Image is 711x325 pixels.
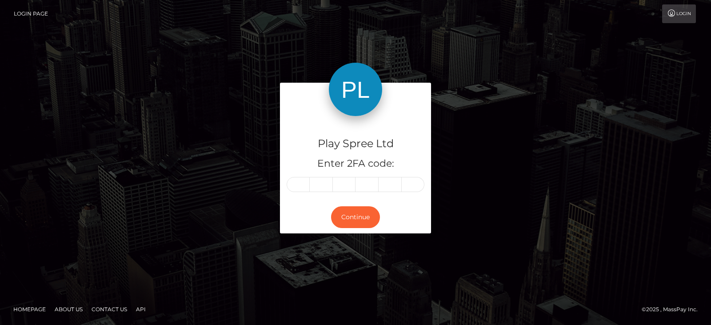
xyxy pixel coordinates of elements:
[329,63,382,116] img: Play Spree Ltd
[662,4,696,23] a: Login
[88,302,131,316] a: Contact Us
[331,206,380,228] button: Continue
[642,305,704,314] div: © 2025 , MassPay Inc.
[14,4,48,23] a: Login Page
[287,157,424,171] h5: Enter 2FA code:
[51,302,86,316] a: About Us
[132,302,149,316] a: API
[287,136,424,152] h4: Play Spree Ltd
[10,302,49,316] a: Homepage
